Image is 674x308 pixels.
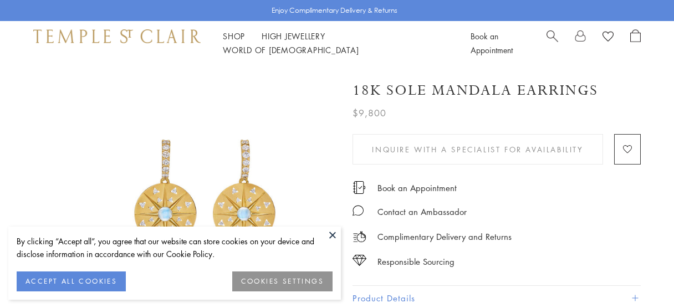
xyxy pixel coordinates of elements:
span: $9,800 [353,106,386,120]
span: Inquire With A Specialist for Availability [372,143,583,156]
a: Open Shopping Bag [630,29,641,57]
button: Inquire With A Specialist for Availability [353,134,603,165]
img: MessageIcon-01_2.svg [353,205,364,216]
div: By clicking “Accept all”, you agree that our website can store cookies on your device and disclos... [17,235,333,260]
a: World of [DEMOGRAPHIC_DATA]World of [DEMOGRAPHIC_DATA] [223,44,359,55]
h1: 18K Sole Mandala Earrings [353,81,598,100]
nav: Main navigation [223,29,446,57]
img: icon_appointment.svg [353,181,366,194]
p: Complimentary Delivery and Returns [377,230,512,244]
a: Book an Appointment [471,30,513,55]
img: icon_sourcing.svg [353,255,366,266]
p: Enjoy Complimentary Delivery & Returns [272,5,397,16]
a: ShopShop [223,30,245,42]
div: Responsible Sourcing [377,255,455,269]
img: Temple St. Clair [33,29,201,43]
a: Search [547,29,558,57]
a: Book an Appointment [377,182,457,194]
button: COOKIES SETTINGS [232,271,333,291]
a: View Wishlist [602,29,614,46]
button: ACCEPT ALL COOKIES [17,271,126,291]
a: High JewelleryHigh Jewellery [262,30,325,42]
img: icon_delivery.svg [353,230,366,244]
div: Contact an Ambassador [377,205,467,219]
